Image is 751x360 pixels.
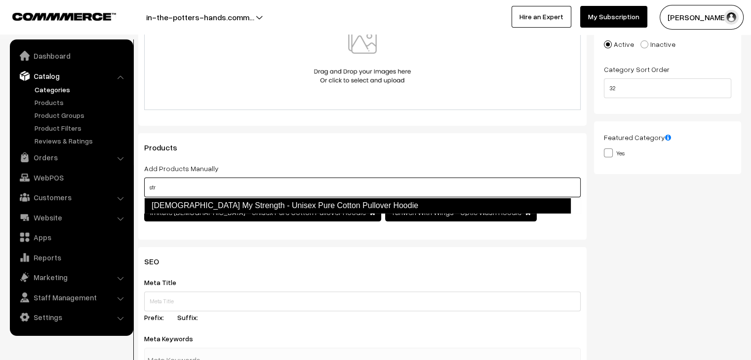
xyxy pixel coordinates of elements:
a: Product Groups [32,110,130,120]
a: COMMMERCE [12,10,99,22]
span: SEO [144,256,171,266]
button: in-the-potters-hands.comm… [112,5,289,30]
a: Products [32,97,130,108]
label: Add Products Manually [144,163,219,174]
a: Settings [12,308,130,326]
label: Featured Category [604,132,671,143]
img: COMMMERCE [12,13,116,20]
input: Select Products (Type and search) [144,178,581,197]
a: Reports [12,249,130,266]
label: Active [604,39,634,49]
a: WebPOS [12,169,130,186]
label: Yes [604,147,625,158]
label: Suffix: [177,312,210,323]
img: user [724,10,739,25]
label: Inactive [640,39,675,49]
label: Prefix: [144,312,176,323]
a: Catalog [12,67,130,85]
a: Customers [12,188,130,206]
a: Product Filters [32,123,130,133]
a: Apps [12,228,130,246]
a: Categories [32,84,130,95]
span: Products [144,143,189,152]
a: My Subscription [580,6,647,28]
a: Hire an Expert [512,6,571,28]
a: Marketing [12,268,130,286]
a: Website [12,209,130,226]
a: [DEMOGRAPHIC_DATA] My Strength - Unisex Pure Cotton Pullover Hoodie [144,198,571,214]
a: Staff Management [12,288,130,306]
a: Reviews & Ratings [32,136,130,146]
label: Category Sort Order [604,64,670,74]
label: Meta Keywords [144,333,205,344]
a: Dashboard [12,47,130,65]
a: Orders [12,148,130,166]
input: Enter Number [604,78,731,98]
button: [PERSON_NAME]… [660,5,744,30]
input: Meta Title [144,291,581,311]
label: Meta Title [144,277,188,288]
